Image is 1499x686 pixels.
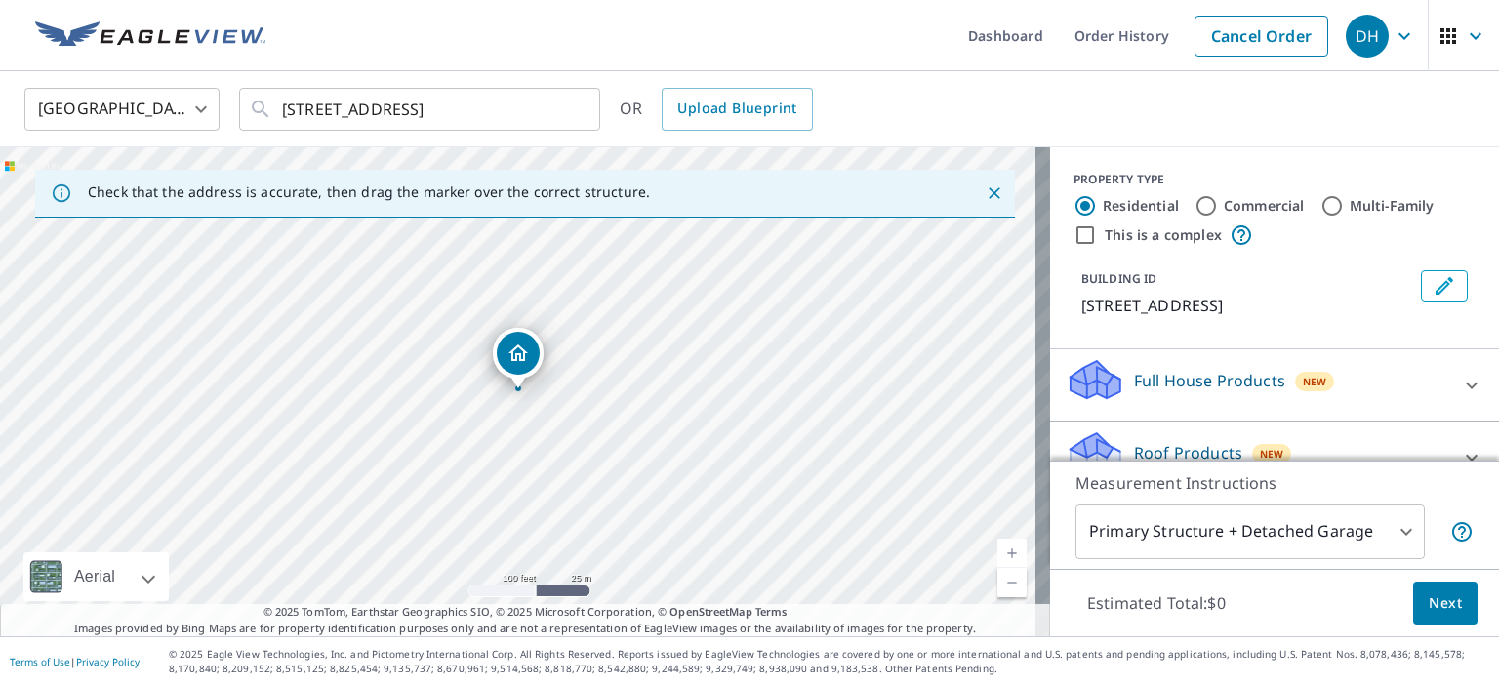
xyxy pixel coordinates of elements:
[1413,582,1478,625] button: Next
[620,88,813,131] div: OR
[1303,374,1327,389] span: New
[1081,270,1156,287] p: BUILDING ID
[68,552,121,601] div: Aerial
[1072,582,1241,625] p: Estimated Total: $0
[24,82,220,137] div: [GEOGRAPHIC_DATA]
[1195,16,1328,57] a: Cancel Order
[1066,429,1483,485] div: Roof ProductsNew
[1075,504,1425,559] div: Primary Structure + Detached Garage
[662,88,812,131] a: Upload Blueprint
[1075,471,1474,495] p: Measurement Instructions
[1350,196,1435,216] label: Multi-Family
[982,181,1007,206] button: Close
[1081,294,1413,317] p: [STREET_ADDRESS]
[1346,15,1389,58] div: DH
[282,82,560,137] input: Search by address or latitude-longitude
[1134,369,1285,392] p: Full House Products
[1134,441,1242,464] p: Roof Products
[1224,196,1305,216] label: Commercial
[1260,446,1284,462] span: New
[997,539,1027,568] a: Current Level 18, Zoom In
[76,655,140,668] a: Privacy Policy
[755,604,788,619] a: Terms
[1450,520,1474,544] span: Your report will include the primary structure and a detached garage if one exists.
[35,21,265,51] img: EV Logo
[169,647,1489,676] p: © 2025 Eagle View Technologies, Inc. and Pictometry International Corp. All Rights Reserved. Repo...
[1074,171,1476,188] div: PROPERTY TYPE
[669,604,751,619] a: OpenStreetMap
[1066,357,1483,413] div: Full House ProductsNew
[10,656,140,667] p: |
[1421,270,1468,302] button: Edit building 1
[263,604,788,621] span: © 2025 TomTom, Earthstar Geographics SIO, © 2025 Microsoft Corporation, ©
[23,552,169,601] div: Aerial
[677,97,796,121] span: Upload Blueprint
[88,183,650,201] p: Check that the address is accurate, then drag the marker over the correct structure.
[1103,196,1179,216] label: Residential
[1429,591,1462,616] span: Next
[10,655,70,668] a: Terms of Use
[493,328,544,388] div: Dropped pin, building 1, Residential property, 265 W Crossroad Sq South Salt Lake, UT 84115
[997,568,1027,597] a: Current Level 18, Zoom Out
[1105,225,1222,245] label: This is a complex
